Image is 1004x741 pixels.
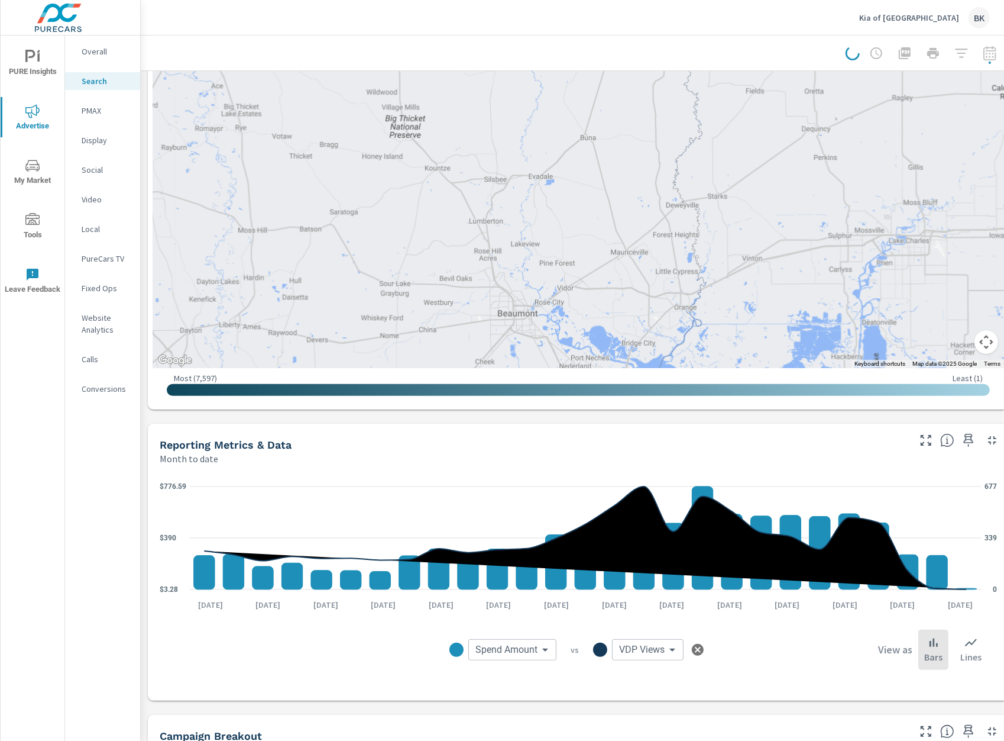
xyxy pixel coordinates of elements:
[4,104,61,133] span: Advertise
[65,279,140,297] div: Fixed Ops
[160,452,218,466] p: Month to date
[882,599,924,611] p: [DATE]
[65,350,140,368] div: Calls
[305,599,346,611] p: [DATE]
[984,534,997,542] text: 339
[984,360,1000,367] a: Terms (opens in new tab)
[824,599,866,611] p: [DATE]
[420,599,462,611] p: [DATE]
[974,330,998,354] button: Map camera controls
[953,373,983,384] p: Least ( 1 )
[984,482,997,491] text: 677
[362,599,404,611] p: [DATE]
[82,194,131,205] p: Video
[174,373,217,384] p: Most ( 7,597 )
[82,312,131,336] p: Website Analytics
[82,134,131,146] p: Display
[156,353,195,368] img: Google
[4,159,61,188] span: My Market
[854,360,905,368] button: Keyboard shortcuts
[65,380,140,398] div: Conversions
[82,223,131,235] p: Local
[65,72,140,90] div: Search
[4,268,61,297] span: Leave Feedback
[65,191,140,208] div: Video
[594,599,635,611] p: [DATE]
[65,161,140,179] div: Social
[82,105,131,117] p: PMAX
[65,220,140,238] div: Local
[916,431,935,450] button: Make Fullscreen
[468,639,556,661] div: Spend Amount
[619,644,665,656] span: VDP Views
[940,724,954,739] span: This is a summary of Search performance results by campaign. Each column can be sorted.
[4,50,61,79] span: PURE Insights
[969,7,990,28] div: BK
[190,599,231,611] p: [DATE]
[160,585,178,594] text: $3.28
[65,250,140,268] div: PureCars TV
[878,644,912,656] h6: View as
[160,482,186,491] text: $776.59
[156,353,195,368] a: Open this area in Google Maps (opens a new window)
[924,650,943,664] p: Bars
[65,309,140,339] div: Website Analytics
[536,599,577,611] p: [DATE]
[959,722,978,741] span: Save this to your personalized report
[82,164,131,176] p: Social
[82,46,131,57] p: Overall
[82,75,131,87] p: Search
[709,599,750,611] p: [DATE]
[475,644,537,656] span: Spend Amount
[612,639,684,661] div: VDP Views
[940,599,981,611] p: [DATE]
[1,36,64,308] div: nav menu
[65,131,140,149] div: Display
[651,599,692,611] p: [DATE]
[859,12,959,23] p: Kia of [GEOGRAPHIC_DATA]
[247,599,289,611] p: [DATE]
[65,43,140,60] div: Overall
[983,431,1002,450] button: Minimize Widget
[959,431,978,450] span: Save this to your personalized report
[82,282,131,294] p: Fixed Ops
[983,722,1002,741] button: Minimize Widget
[160,439,292,451] h5: Reporting Metrics & Data
[65,102,140,120] div: PMAX
[160,534,176,542] text: $390
[4,213,61,242] span: Tools
[766,599,808,611] p: [DATE]
[82,383,131,395] p: Conversions
[960,650,982,664] p: Lines
[916,722,935,741] button: Make Fullscreen
[478,599,519,611] p: [DATE]
[82,353,131,365] p: Calls
[556,645,593,655] p: vs
[993,585,997,594] text: 0
[940,433,954,447] span: Understand Search data over time and see how metrics compare to each other.
[82,253,131,265] p: PureCars TV
[912,360,977,367] span: Map data ©2025 Google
